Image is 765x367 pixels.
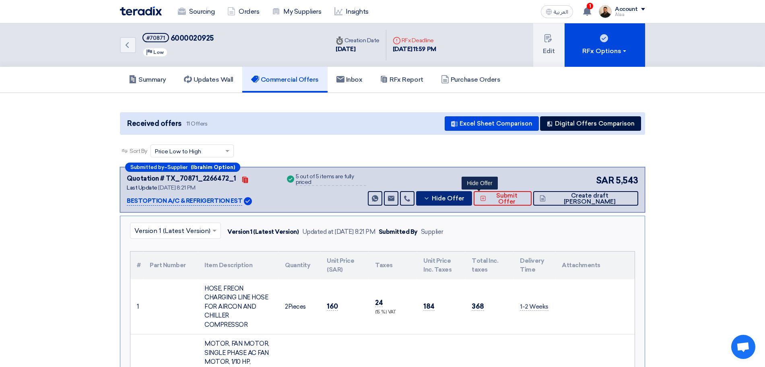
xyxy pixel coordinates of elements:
span: Last Update [127,184,157,191]
div: HOSE, FREON CHARGING LINE HOSE FOR AIRCON AND CHILLER COMPRESSOR [204,284,272,330]
span: Hide Offer [432,196,464,202]
span: 1-2 Weeks [520,303,548,311]
div: Updated at [DATE] 8:21 PM [302,227,375,237]
div: RFx Options [582,46,628,56]
div: Submitted By [379,227,418,237]
span: Low [153,49,164,55]
a: Summary [120,67,175,93]
a: Inbox [328,67,371,93]
div: Supplier [421,227,443,237]
th: Item Description [198,252,278,279]
h5: Updates Wall [184,76,233,84]
h5: Inbox [336,76,363,84]
a: RFx Report [371,67,432,93]
a: Sourcing [171,3,221,21]
span: 160 [327,302,338,311]
div: Version 1 (Latest Version) [227,227,299,237]
div: (15 %) VAT [375,309,410,316]
a: Updates Wall [175,67,242,93]
th: Part Number [143,252,198,279]
span: Price Low to High [155,147,201,156]
th: Attachments [555,252,635,279]
span: Submit Offer [488,193,525,205]
div: #70871 [146,35,165,41]
div: Alaa [615,12,645,17]
span: SAR [596,174,614,187]
span: Received offers [127,118,181,129]
th: Unit Price (SAR) [320,252,369,279]
span: 368 [472,302,484,311]
h5: Purchase Orders [441,76,501,84]
div: – [125,163,240,172]
button: Hide Offer [416,191,472,206]
th: Unit Price Inc. Taxes [417,252,465,279]
div: RFx Deadline [393,36,436,45]
span: 6000020925 [171,34,214,43]
img: MAA_1717931611039.JPG [599,5,612,18]
div: [DATE] [336,45,379,54]
span: [DATE] 8:21 PM [158,184,195,191]
div: Open chat [731,335,755,359]
span: 11 Offers [186,120,208,128]
th: Total Inc. taxes [465,252,513,279]
span: Create draft [PERSON_NAME] [548,193,632,205]
img: Verified Account [244,197,252,205]
th: Taxes [369,252,417,279]
button: RFx Options [565,23,645,67]
b: (Ibrahim Option) [191,165,235,170]
th: Delivery Time [513,252,555,279]
td: 1 [130,279,143,334]
span: 24 [375,299,383,307]
div: Account [615,6,638,13]
div: Quotation # TX_70871_2266472_1 [127,174,236,183]
span: العربية [554,9,568,15]
button: Submit Offer [474,191,532,206]
span: 2 [285,303,288,310]
a: Commercial Offers [242,67,328,93]
div: Hide Offer [462,177,498,190]
div: 5 out of 5 items are fully priced [296,174,366,186]
a: My Suppliers [266,3,328,21]
th: # [130,252,143,279]
h5: Summary [129,76,166,84]
div: Creation Date [336,36,379,45]
button: العربية [541,5,573,18]
a: Insights [328,3,375,21]
p: BESTOPTION A/C & REFRIGERTION EST [127,196,242,206]
span: 184 [423,302,435,311]
button: Excel Sheet Comparison [445,116,539,131]
span: Sort By [130,147,147,155]
h5: 6000020925 [142,33,214,43]
button: Edit [533,23,565,67]
span: 1 [587,3,593,9]
button: Digital Offers Comparison [540,116,641,131]
div: [DATE] 11:59 PM [393,45,436,54]
span: 5,543 [616,174,638,187]
a: Purchase Orders [432,67,509,93]
h5: RFx Report [380,76,423,84]
img: Teradix logo [120,6,162,16]
button: Create draft [PERSON_NAME] [533,191,638,206]
span: Supplier [167,165,188,170]
td: Pieces [278,279,320,334]
th: Quantity [278,252,320,279]
h5: Commercial Offers [251,76,319,84]
span: Submitted by [130,165,164,170]
a: Orders [221,3,266,21]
